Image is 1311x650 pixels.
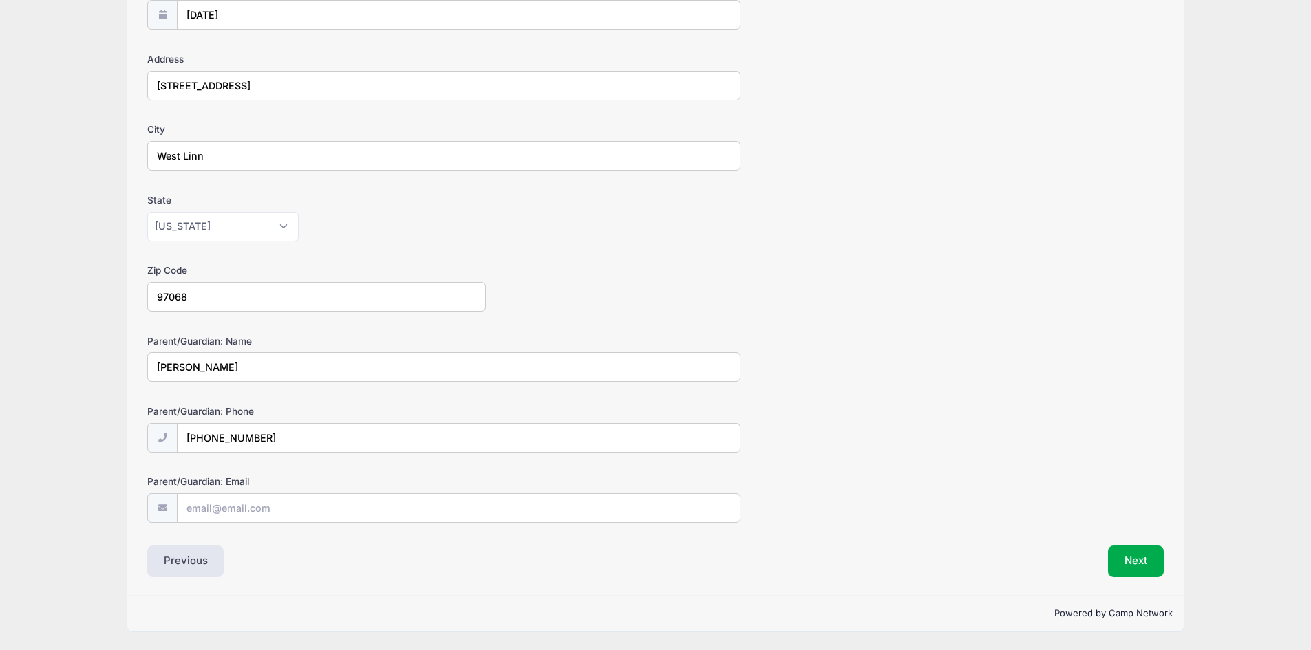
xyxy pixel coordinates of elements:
[138,607,1173,620] p: Powered by Camp Network
[147,545,224,577] button: Previous
[177,423,740,453] input: (xxx) xxx-xxxx
[147,193,486,207] label: State
[147,263,486,277] label: Zip Code
[147,475,486,488] label: Parent/Guardian: Email
[177,493,740,523] input: email@email.com
[147,334,486,348] label: Parent/Guardian: Name
[147,122,486,136] label: City
[147,52,486,66] label: Address
[147,282,486,312] input: xxxxx
[1108,545,1164,577] button: Next
[147,404,486,418] label: Parent/Guardian: Phone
